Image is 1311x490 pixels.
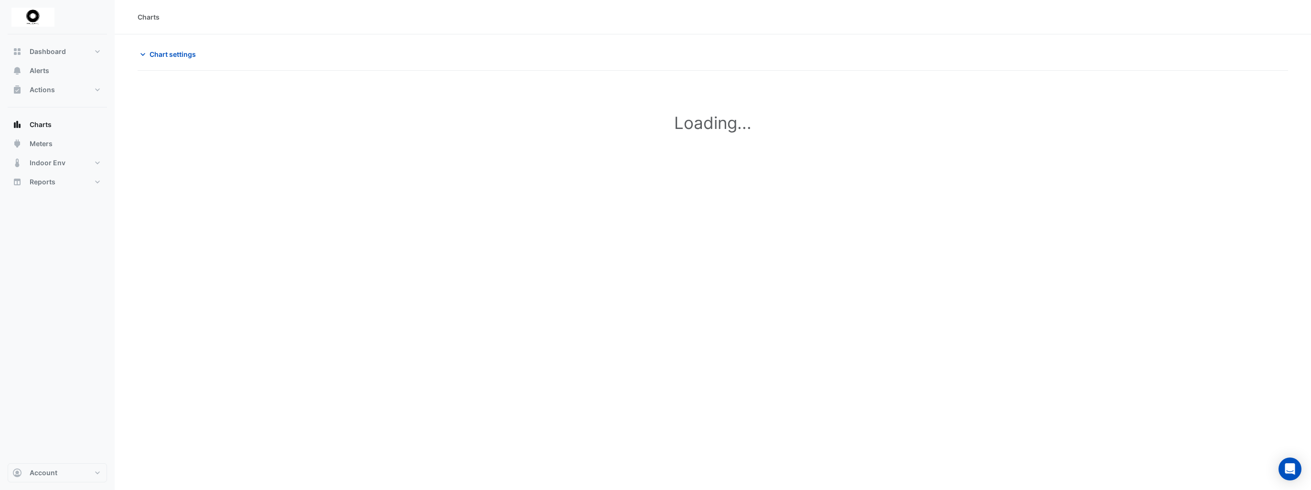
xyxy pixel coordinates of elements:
button: Dashboard [8,42,107,61]
div: Charts [138,12,160,22]
button: Alerts [8,61,107,80]
h1: Loading... [159,113,1267,133]
button: Chart settings [138,46,202,63]
div: Open Intercom Messenger [1279,458,1301,480]
img: Company Logo [11,8,54,27]
button: Charts [8,115,107,134]
app-icon: Charts [12,120,22,129]
app-icon: Indoor Env [12,158,22,168]
span: Dashboard [30,47,66,56]
span: Account [30,468,57,478]
app-icon: Meters [12,139,22,149]
button: Account [8,463,107,482]
span: Indoor Env [30,158,65,168]
button: Reports [8,172,107,192]
app-icon: Reports [12,177,22,187]
span: Meters [30,139,53,149]
span: Alerts [30,66,49,75]
button: Actions [8,80,107,99]
span: Reports [30,177,55,187]
button: Indoor Env [8,153,107,172]
span: Chart settings [150,49,196,59]
span: Charts [30,120,52,129]
app-icon: Alerts [12,66,22,75]
span: Actions [30,85,55,95]
button: Meters [8,134,107,153]
app-icon: Actions [12,85,22,95]
app-icon: Dashboard [12,47,22,56]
